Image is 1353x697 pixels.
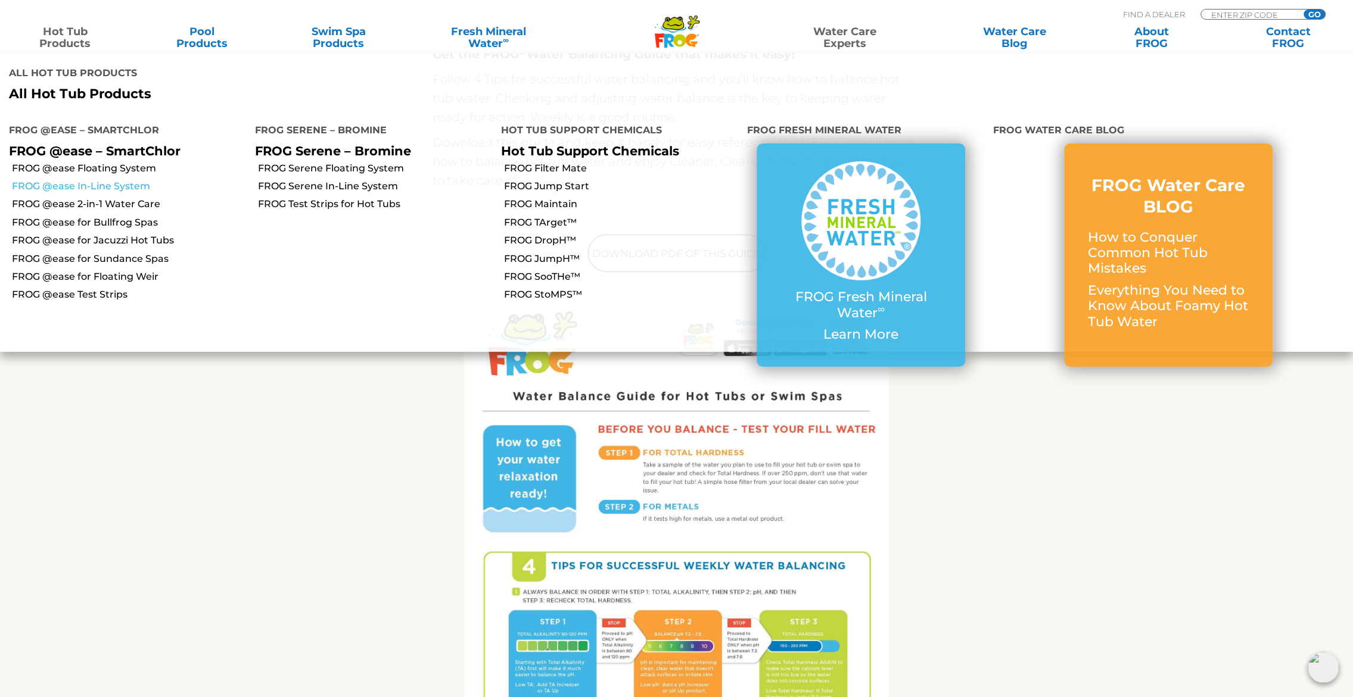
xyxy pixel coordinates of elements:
p: FROG Fresh Mineral Water [780,289,941,321]
h4: FROG @ease – SmartChlor [9,120,237,143]
a: FROG Maintain [504,198,738,211]
a: FROG Jump Start [504,180,738,193]
a: Swim SpaProducts [285,26,391,49]
a: FROG TArget™ [504,216,738,229]
a: FROG @ease for Sundance Spas [12,252,246,265]
a: FROG @ease for Jacuzzi Hot Tubs [12,234,246,247]
p: Learn More [780,327,941,342]
sup: ∞ [503,35,509,45]
h4: FROG Serene – Bromine [255,120,483,143]
a: FROG Filter Mate [504,162,738,175]
img: openIcon [1308,652,1339,683]
h4: FROG Fresh Mineral Water [747,120,975,143]
p: Find A Dealer [1123,9,1185,20]
a: FROG StoMPS™ [504,288,738,301]
a: FROG @ease Floating System [12,162,246,175]
a: FROG @ease In-Line System [12,180,246,193]
a: FROG @ease for Floating Weir [12,270,246,283]
a: FROG Serene In-Line System [258,180,492,193]
a: FROG DropH™ [504,234,738,247]
a: FROG Serene Floating System [258,162,492,175]
h4: FROG Water Care Blog [993,120,1343,143]
a: PoolProducts [148,26,254,49]
a: AboutFROG [1098,26,1204,49]
a: Water CareBlog [962,26,1068,49]
p: FROG Serene – Bromine [255,143,483,158]
a: Fresh MineralWater∞ [422,26,555,49]
a: FROG Water Care BLOG How to Conquer Common Hot Tub Mistakes Everything You Need to Know About Foa... [1088,174,1249,336]
input: GO [1304,10,1325,19]
input: Zip Code Form [1210,10,1290,20]
h4: All Hot Tub Products [9,62,667,86]
a: All Hot Tub Products [9,86,667,102]
a: FROG Test Strips for Hot Tubs [258,198,492,211]
a: FROG JumpH™ [504,252,738,265]
p: Everything You Need to Know About Foamy Hot Tub Water [1088,283,1249,330]
a: FROG SooTHe™ [504,270,738,283]
a: Hot TubProducts [12,26,118,49]
a: FROG @ease for Bullfrog Spas [12,216,246,229]
a: Hot Tub Support Chemicals [501,143,679,158]
h3: FROG Water Care BLOG [1088,174,1249,218]
a: Water CareExperts [758,26,931,49]
h4: Hot Tub Support Chemicals [501,120,729,143]
p: How to Conquer Common Hot Tub Mistakes [1088,230,1249,277]
p: FROG @ease – SmartChlor [9,143,237,158]
a: FROG @ease 2-in-1 Water Care [12,198,246,211]
a: FROG Fresh Mineral Water∞ Learn More [780,161,941,348]
sup: ∞ [878,303,885,315]
a: FROG @ease Test Strips [12,288,246,301]
a: ContactFROG [1235,26,1341,49]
